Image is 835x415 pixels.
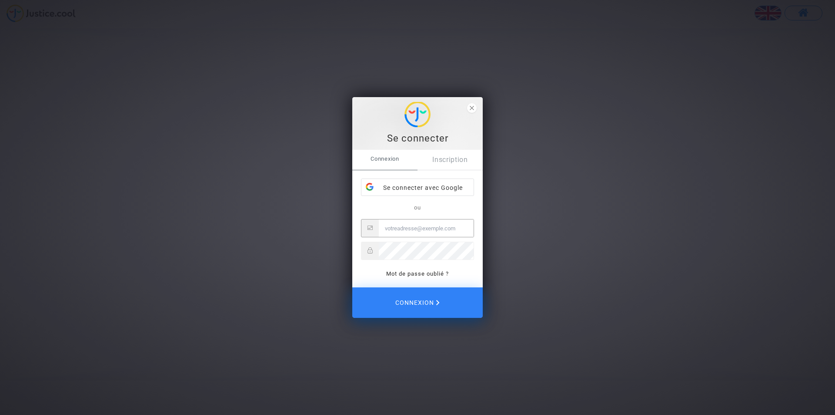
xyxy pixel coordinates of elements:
[352,287,483,318] button: Connexion
[352,150,417,168] span: Connexion
[414,204,421,211] span: ou
[467,103,477,113] span: close
[357,132,478,145] div: Se connecter
[379,219,474,237] input: Email
[386,270,449,277] a: Mot de passe oublié ?
[361,179,474,196] div: Se connecter avec Google
[395,294,440,312] span: Connexion
[379,242,474,260] input: Password
[417,150,483,170] a: Inscription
